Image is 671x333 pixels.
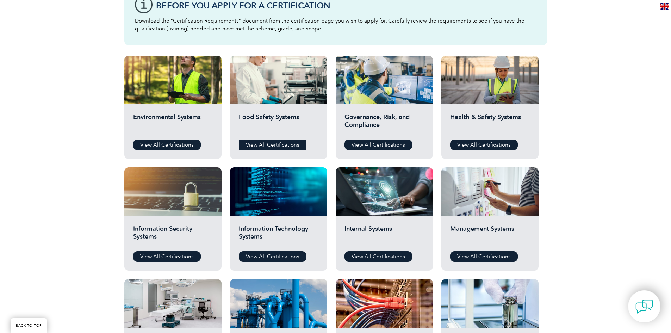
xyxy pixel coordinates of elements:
[450,225,530,246] h2: Management Systems
[660,3,669,10] img: en
[239,140,306,150] a: View All Certifications
[133,251,201,262] a: View All Certifications
[156,1,536,10] h3: Before You Apply For a Certification
[133,140,201,150] a: View All Certifications
[344,251,412,262] a: View All Certifications
[133,113,213,134] h2: Environmental Systems
[135,17,536,32] p: Download the “Certification Requirements” document from the certification page you wish to apply ...
[11,318,47,333] a: BACK TO TOP
[239,113,318,134] h2: Food Safety Systems
[635,298,653,315] img: contact-chat.png
[239,225,318,246] h2: Information Technology Systems
[133,225,213,246] h2: Information Security Systems
[344,113,424,134] h2: Governance, Risk, and Compliance
[450,251,518,262] a: View All Certifications
[344,225,424,246] h2: Internal Systems
[450,140,518,150] a: View All Certifications
[239,251,306,262] a: View All Certifications
[344,140,412,150] a: View All Certifications
[450,113,530,134] h2: Health & Safety Systems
